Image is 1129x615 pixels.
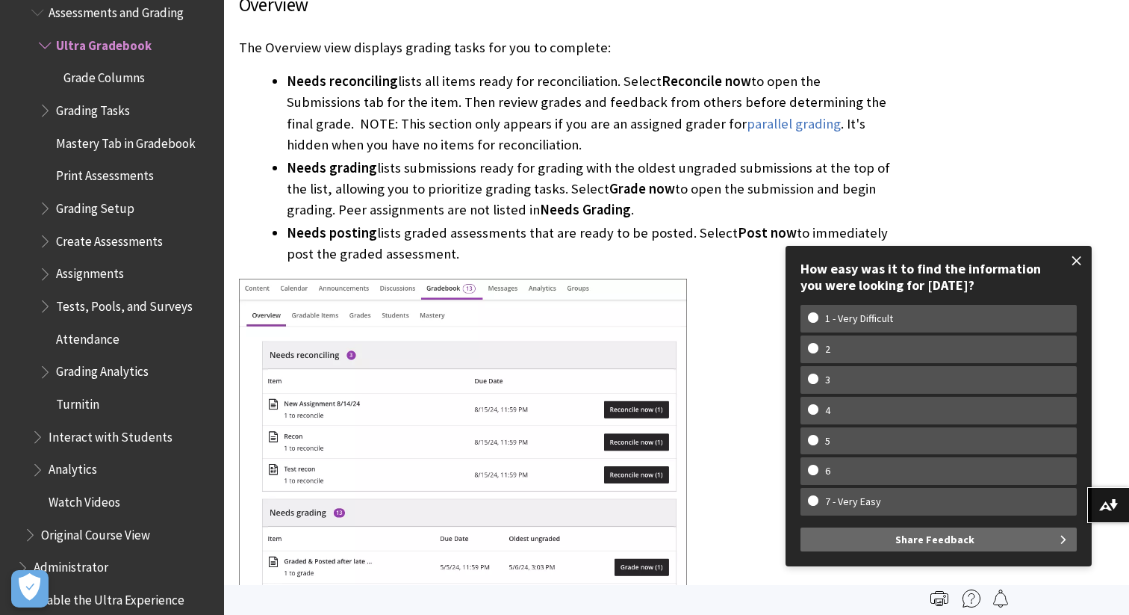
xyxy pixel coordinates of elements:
w-span: 7 - Very Easy [808,495,898,508]
button: Share Feedback [800,528,1077,551]
w-span: 2 [808,343,847,356]
span: Grade Columns [63,66,145,86]
span: Reconcile now [662,72,751,90]
li: lists all items ready for reconciliation. Select to open the Submissions tab for the item. Then r... [287,71,893,155]
span: Share Feedback [895,528,974,551]
img: Print [930,590,948,608]
span: Enable the Ultra Experience [34,587,184,608]
span: Needs grading [287,159,377,176]
span: Grade now [609,180,675,197]
w-span: 4 [808,404,847,417]
span: Interact with Students [49,424,172,445]
p: The Overview view displays grading tasks for you to complete: [239,38,893,58]
div: How easy was it to find the information you were looking for [DATE]? [800,261,1077,293]
span: Grading Setup [56,196,134,216]
button: Open Preferences [11,570,49,608]
span: Print Assessments [56,164,154,184]
span: Mastery Tab in Gradebook [56,131,196,151]
img: Follow this page [992,590,1010,608]
span: Analytics [49,457,97,478]
li: lists submissions ready for grading with the oldest ungraded submissions at the top of the list, ... [287,158,893,220]
span: Turnitin [56,392,99,412]
span: Tests, Pools, and Surveys [56,294,193,314]
span: Needs reconciling [287,72,398,90]
span: Create Assessments [56,229,163,249]
w-span: 5 [808,435,847,448]
w-span: 1 - Very Difficult [808,312,910,325]
w-span: 6 [808,465,847,478]
span: Grading Analytics [56,359,149,380]
w-span: 3 [808,374,847,386]
a: parallel grading [747,115,841,133]
span: Attendance [56,327,119,347]
span: Post now [738,224,797,241]
span: Administrator [34,555,108,575]
span: Assignments [56,262,124,282]
span: Watch Videos [49,489,120,510]
span: Grading Tasks [56,98,130,118]
span: Original Course View [41,522,150,543]
img: More help [962,590,980,608]
span: Ultra Gradebook [56,33,152,53]
span: Needs Grading [540,201,631,218]
span: Needs posting [287,224,377,241]
li: lists graded assessments that are ready to be posted. Select to immediately post the graded asses... [287,223,893,265]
